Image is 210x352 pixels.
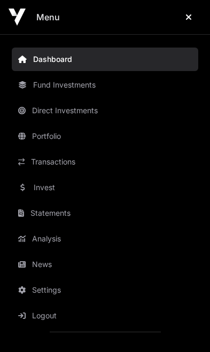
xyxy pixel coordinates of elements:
[12,227,198,251] a: Analysis
[176,6,201,28] button: Close
[12,124,198,148] a: Portfolio
[12,150,198,174] a: Transactions
[12,73,198,97] a: Fund Investments
[12,176,198,199] a: Invest
[12,99,198,122] a: Direct Investments
[12,253,198,276] a: News
[12,201,198,225] a: Statements
[9,9,26,26] img: Icehouse Ventures Logo
[157,301,210,352] iframe: Chat Widget
[12,278,198,302] a: Settings
[36,11,60,24] h2: Menu
[12,48,198,71] a: Dashboard
[12,304,203,327] button: Logout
